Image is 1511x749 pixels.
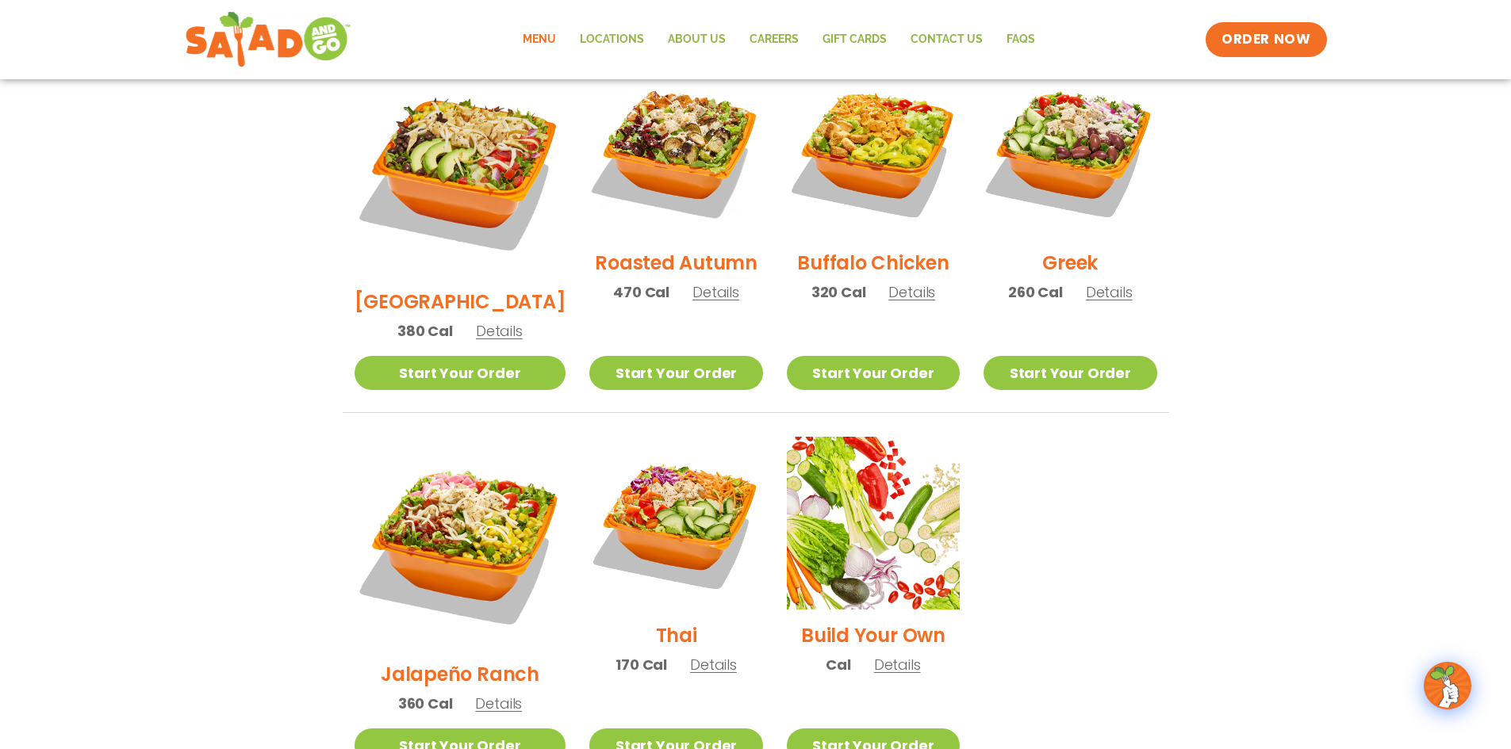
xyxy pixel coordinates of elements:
[1008,281,1063,303] span: 260 Cal
[738,21,811,58] a: Careers
[888,282,935,302] span: Details
[185,8,352,71] img: new-SAG-logo-768×292
[355,64,566,276] img: Product photo for BBQ Ranch Salad
[899,21,995,58] a: Contact Us
[398,693,453,714] span: 360 Cal
[355,288,566,315] h2: [GEOGRAPHIC_DATA]
[616,654,667,675] span: 170 Cal
[656,21,738,58] a: About Us
[826,654,850,675] span: Cal
[589,437,762,610] img: Product photo for Thai Salad
[984,64,1156,237] img: Product photo for Greek Salad
[995,21,1047,58] a: FAQs
[787,437,960,610] img: Product photo for Build Your Own
[801,621,945,649] h2: Build Your Own
[1086,282,1133,302] span: Details
[381,660,539,688] h2: Jalapeño Ranch
[811,21,899,58] a: GIFT CARDS
[511,21,1047,58] nav: Menu
[1221,30,1310,49] span: ORDER NOW
[397,320,453,342] span: 380 Cal
[613,281,669,303] span: 470 Cal
[692,282,739,302] span: Details
[589,64,762,237] img: Product photo for Roasted Autumn Salad
[475,694,522,713] span: Details
[1042,249,1098,277] h2: Greek
[797,249,949,277] h2: Buffalo Chicken
[1425,663,1470,708] img: wpChatIcon
[984,356,1156,390] a: Start Your Order
[589,356,762,390] a: Start Your Order
[476,321,523,341] span: Details
[787,64,960,237] img: Product photo for Buffalo Chicken Salad
[355,356,566,390] a: Start Your Order
[874,655,921,674] span: Details
[690,655,737,674] span: Details
[595,249,757,277] h2: Roasted Autumn
[656,621,697,649] h2: Thai
[568,21,656,58] a: Locations
[511,21,568,58] a: Menu
[787,356,960,390] a: Start Your Order
[1206,22,1326,57] a: ORDER NOW
[355,437,566,648] img: Product photo for Jalapeño Ranch Salad
[811,281,866,303] span: 320 Cal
